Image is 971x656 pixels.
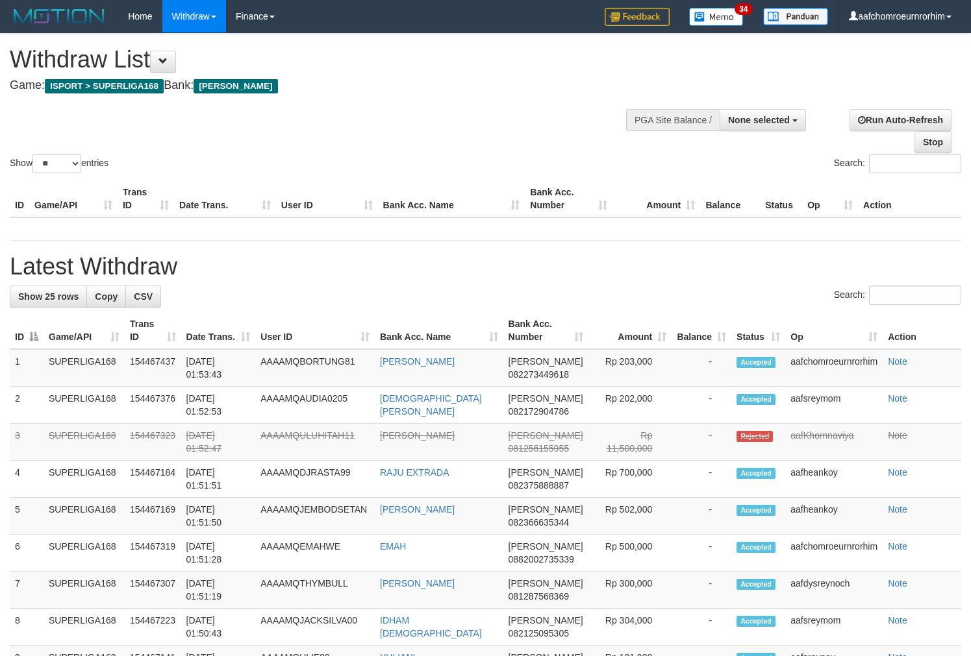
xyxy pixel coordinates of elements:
[380,578,455,589] a: [PERSON_NAME]
[509,406,569,417] span: Copy 082172904786 to clipboard
[689,8,744,26] img: Button%20Memo.svg
[785,387,883,424] td: aafsreymom
[255,572,375,609] td: AAAAMQTHYMBULL
[509,591,569,601] span: Copy 081287568369 to clipboard
[737,616,776,627] span: Accepted
[672,498,731,535] td: -
[509,541,583,552] span: [PERSON_NAME]
[737,505,776,516] span: Accepted
[125,572,181,609] td: 154467307
[672,461,731,498] td: -
[888,504,907,515] a: Note
[125,609,181,646] td: 154467223
[32,154,81,173] select: Showentries
[125,535,181,572] td: 154467319
[125,349,181,387] td: 154467437
[509,480,569,491] span: Copy 082375888887 to clipboard
[194,79,277,93] span: [PERSON_NAME]
[125,498,181,535] td: 154467169
[763,8,828,25] img: panduan.png
[737,357,776,368] span: Accepted
[255,349,375,387] td: AAAAMQBORTUNG81
[869,154,961,173] input: Search:
[509,504,583,515] span: [PERSON_NAME]
[380,504,455,515] a: [PERSON_NAME]
[672,535,731,572] td: -
[44,498,125,535] td: SUPERLIGA168
[255,461,375,498] td: AAAAMQDJRASTA99
[509,554,574,565] span: Copy 0882002735339 to clipboard
[588,387,672,424] td: Rp 202,000
[588,572,672,609] td: Rp 300,000
[700,180,760,217] th: Balance
[785,461,883,498] td: aafheankoy
[785,535,883,572] td: aafchomroeurnrorhim
[10,180,29,217] th: ID
[509,517,569,528] span: Copy 082366635344 to clipboard
[760,180,802,217] th: Status
[10,285,87,308] a: Show 25 rows
[720,109,806,131] button: None selected
[10,461,44,498] td: 4
[588,498,672,535] td: Rp 502,000
[378,180,525,217] th: Bank Acc. Name
[18,291,79,302] span: Show 25 rows
[588,312,672,349] th: Amount: activate to sort column ascending
[888,430,907,441] a: Note
[44,312,125,349] th: Game/API: activate to sort column ascending
[134,291,153,302] span: CSV
[125,285,161,308] a: CSV
[255,312,375,349] th: User ID: activate to sort column ascending
[44,609,125,646] td: SUPERLIGA168
[588,349,672,387] td: Rp 203,000
[10,154,108,173] label: Show entries
[255,498,375,535] td: AAAAMQJEMBODSETAN
[181,572,256,609] td: [DATE] 01:51:19
[785,498,883,535] td: aafheankoy
[44,424,125,461] td: SUPERLIGA168
[672,609,731,646] td: -
[509,356,583,367] span: [PERSON_NAME]
[588,461,672,498] td: Rp 700,000
[802,180,858,217] th: Op
[181,312,256,349] th: Date Trans.: activate to sort column ascending
[181,349,256,387] td: [DATE] 01:53:43
[888,541,907,552] a: Note
[380,615,482,638] a: IDHAM [DEMOGRAPHIC_DATA]
[509,430,583,441] span: [PERSON_NAME]
[503,312,588,349] th: Bank Acc. Number: activate to sort column ascending
[737,542,776,553] span: Accepted
[181,461,256,498] td: [DATE] 01:51:51
[509,578,583,589] span: [PERSON_NAME]
[509,615,583,626] span: [PERSON_NAME]
[888,578,907,589] a: Note
[785,349,883,387] td: aafchomroeurnrorhim
[10,387,44,424] td: 2
[509,369,569,380] span: Copy 082273449618 to clipboard
[181,424,256,461] td: [DATE] 01:52:47
[118,180,174,217] th: Trans ID
[44,535,125,572] td: SUPERLIGA168
[44,572,125,609] td: SUPERLIGA168
[276,180,378,217] th: User ID
[672,349,731,387] td: -
[731,312,785,349] th: Status: activate to sort column ascending
[95,291,118,302] span: Copy
[525,180,612,217] th: Bank Acc. Number
[10,349,44,387] td: 1
[44,349,125,387] td: SUPERLIGA168
[858,180,961,217] th: Action
[888,615,907,626] a: Note
[380,356,455,367] a: [PERSON_NAME]
[10,424,44,461] td: 3
[605,8,670,26] img: Feedback.jpg
[869,285,961,305] input: Search:
[672,312,731,349] th: Balance: activate to sort column ascending
[45,79,164,93] span: ISPORT > SUPERLIGA168
[785,572,883,609] td: aafdysreynoch
[375,312,503,349] th: Bank Acc. Name: activate to sort column ascending
[728,115,790,125] span: None selected
[785,609,883,646] td: aafsreymom
[672,424,731,461] td: -
[125,461,181,498] td: 154467184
